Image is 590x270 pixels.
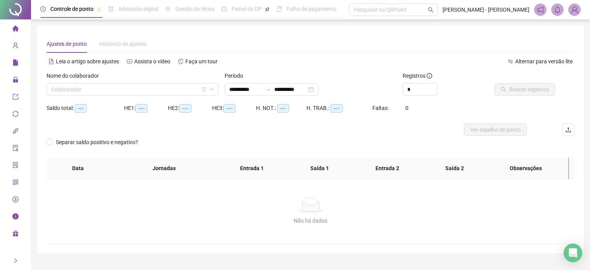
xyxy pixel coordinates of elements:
span: Admissão digital [118,6,158,12]
span: clock-circle [40,6,46,12]
span: info-circle [12,210,19,225]
span: notification [537,6,544,13]
span: book [277,6,282,12]
span: info-circle [427,73,432,78]
div: HE 2: [168,104,212,113]
span: file-done [108,6,114,12]
span: Faça um tour [185,58,218,64]
span: Folha de pagamento [287,6,336,12]
div: Saldo total: [47,104,124,113]
span: export [12,90,19,106]
span: Painel do DP [232,6,262,12]
span: 0 [405,105,408,111]
span: Gestão de férias [175,6,215,12]
span: Leia o artigo sobre ajustes [56,58,119,64]
span: right [13,258,18,263]
span: [PERSON_NAME] - [PERSON_NAME] [443,5,529,14]
span: Controle de ponto [50,6,93,12]
span: Faltas: [372,105,390,111]
span: swap-right [265,86,271,92]
span: pushpin [265,7,270,12]
span: Histórico de ajustes [99,41,147,47]
th: Data [47,158,109,179]
div: H. NOT.: [256,104,306,113]
th: Jornadas [109,158,218,179]
span: --:-- [277,104,289,113]
th: Entrada 1 [218,158,286,179]
span: audit [12,141,19,157]
div: Open Intercom Messenger [564,244,582,262]
div: HE 1: [124,104,168,113]
span: Alternar para versão lite [515,58,573,64]
span: dashboard [221,6,227,12]
span: Ajustes de ponto [47,41,87,47]
span: Separar saldo positivo e negativo? [53,138,141,146]
span: sun [165,6,171,12]
span: file-text [48,59,54,64]
th: Saída 2 [421,158,488,179]
th: Entrada 2 [353,158,421,179]
div: H. TRAB.: [306,104,372,113]
span: Observações [489,164,562,172]
span: bell [554,6,561,13]
span: lock [12,73,19,89]
button: Ver espelho de ponto [464,124,527,136]
span: dollar [12,193,19,208]
span: --:-- [223,104,235,113]
span: user-add [12,39,19,54]
button: Buscar registros [495,83,555,96]
th: Observações [483,158,569,179]
span: upload [565,127,571,133]
span: --:-- [330,104,343,113]
span: down [209,87,214,92]
span: --:-- [75,104,87,113]
span: --:-- [135,104,147,113]
label: Nome do colaborador [47,71,104,80]
span: solution [12,159,19,174]
span: --:-- [179,104,191,113]
span: filter [202,87,206,92]
span: file [12,56,19,71]
label: Período [225,71,248,80]
th: Saída 1 [286,158,353,179]
div: Não há dados [56,216,565,225]
span: youtube [127,59,132,64]
span: qrcode [12,176,19,191]
div: HE 3: [212,104,256,113]
span: api [12,124,19,140]
span: home [12,22,19,37]
span: Registros [403,71,432,80]
span: swap [508,59,513,64]
span: search [428,7,434,13]
span: Assista o vídeo [134,58,170,64]
span: to [265,86,271,92]
span: pushpin [97,7,101,12]
span: history [178,59,183,64]
img: 70268 [569,4,580,16]
span: gift [12,227,19,242]
span: sync [12,107,19,123]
